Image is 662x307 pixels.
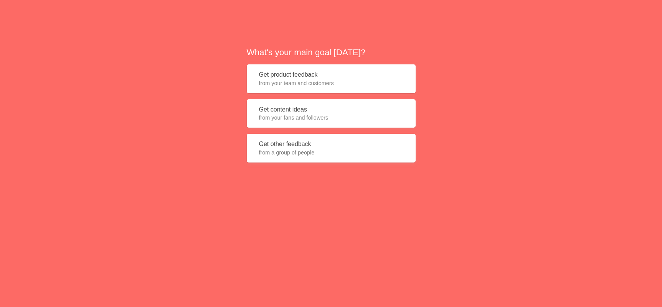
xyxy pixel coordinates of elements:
[247,134,416,163] button: Get other feedbackfrom a group of people
[259,79,403,87] span: from your team and customers
[259,114,403,121] span: from your fans and followers
[259,149,403,156] span: from a group of people
[247,99,416,128] button: Get content ideasfrom your fans and followers
[247,64,416,93] button: Get product feedbackfrom your team and customers
[247,46,416,58] h2: What's your main goal [DATE]?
